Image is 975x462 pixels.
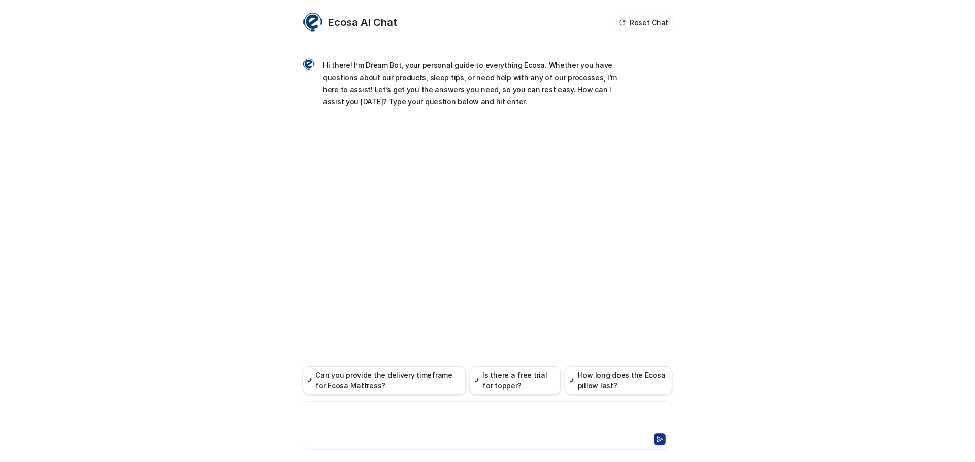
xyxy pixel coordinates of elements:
[303,58,315,70] img: Widget
[565,366,672,395] button: How long does the Ecosa pillow last?
[328,15,397,29] h2: Ecosa AI Chat
[323,59,620,108] p: Hi there! I’m Dream Bot, your personal guide to everything Ecosa. Whether you have questions abou...
[615,15,672,30] button: Reset Chat
[303,12,323,32] img: Widget
[303,366,466,395] button: Can you provide the delivery timeframe for Ecosa Mattress?
[470,366,561,395] button: Is there a free trial for topper?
